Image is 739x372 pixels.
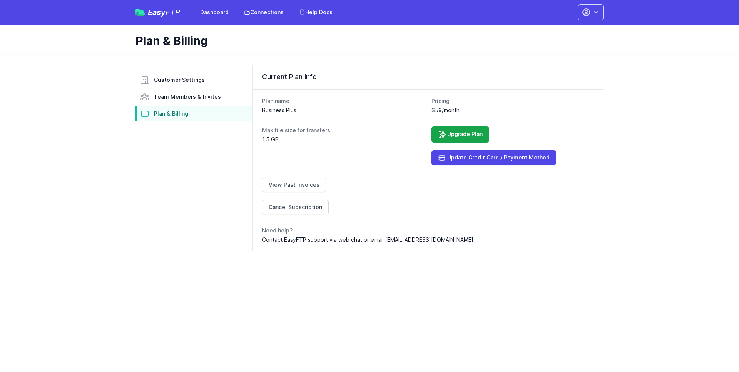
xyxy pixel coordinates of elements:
dd: $59/month [431,106,595,114]
span: Customer Settings [154,76,205,84]
a: Connections [239,5,288,19]
span: Plan & Billing [154,110,188,118]
img: easyftp_logo.png [135,9,145,16]
a: Team Members & Invites [135,89,252,105]
span: FTP [166,8,180,17]
a: View Past Invoices [262,178,326,192]
h1: Plan & Billing [135,34,597,48]
dt: Pricing [431,97,595,105]
a: Help Docs [294,5,337,19]
a: Cancel Subscription [262,200,329,214]
dt: Max file size for transfers [262,126,425,134]
a: Customer Settings [135,72,252,88]
a: EasyFTP [135,8,180,16]
a: Update Credit Card / Payment Method [431,150,556,165]
a: Plan & Billing [135,106,252,121]
dd: Business Plus [262,106,425,114]
dd: 1.5 GB [262,136,425,143]
dd: Contact EasyFTP support via web chat or email [EMAIL_ADDRESS][DOMAIN_NAME] [262,236,594,244]
dt: Plan name [262,97,425,105]
a: Dashboard [196,5,233,19]
a: Upgrade Plan [431,126,489,143]
span: Team Members & Invites [154,93,221,101]
h3: Current Plan Info [262,72,594,81]
dt: Need help? [262,227,594,234]
span: Easy [148,8,180,16]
